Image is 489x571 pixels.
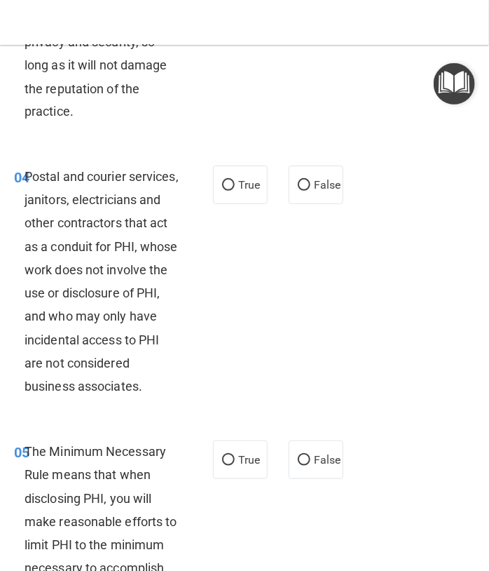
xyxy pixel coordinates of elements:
input: True [222,455,235,466]
span: False [314,453,341,466]
span: 04 [14,170,29,187]
input: False [298,455,310,466]
span: True [238,453,260,466]
span: 05 [14,445,29,462]
button: Open Resource Center [434,63,475,105]
input: True [222,180,235,191]
span: False [314,178,341,192]
span: True [238,178,260,192]
input: False [298,180,310,191]
span: Postal and courier services, janitors, electricians and other contractors that act as a conduit f... [25,170,179,394]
